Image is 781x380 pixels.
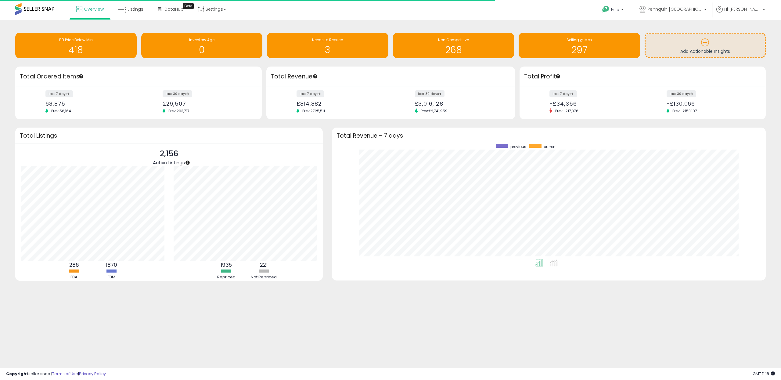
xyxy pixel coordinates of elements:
[510,144,526,149] span: previous
[153,148,185,160] p: 2,156
[312,74,318,79] div: Tooltip anchor
[567,37,592,42] span: Selling @ Max
[549,90,577,97] label: last 7 days
[45,100,134,107] div: 63,875
[144,45,260,55] h1: 0
[415,100,504,107] div: £3,016,128
[56,274,92,280] div: FBA
[396,45,511,55] h1: 268
[602,5,610,13] i: Get Help
[189,37,214,42] span: Inventory Age
[183,3,194,9] div: Tooltip anchor
[611,7,619,12] span: Help
[165,108,193,114] span: Prev: 203,717
[647,6,702,12] span: Pennguin [GEOGRAPHIC_DATA]
[78,74,84,79] div: Tooltip anchor
[297,90,324,97] label: last 7 days
[128,6,143,12] span: Listings
[716,6,765,20] a: Hi [PERSON_NAME]
[271,72,510,81] h3: Total Revenue
[724,6,761,12] span: Hi [PERSON_NAME]
[312,37,343,42] span: Needs to Reprice
[438,37,469,42] span: Non Competitive
[519,33,640,58] a: Selling @ Max 297
[522,45,637,55] h1: 297
[246,274,282,280] div: Not Repriced
[260,261,268,269] b: 221
[164,6,184,12] span: DataHub
[84,6,104,12] span: Overview
[667,90,696,97] label: last 30 days
[69,261,79,269] b: 286
[270,45,385,55] h1: 3
[163,90,192,97] label: last 30 days
[59,37,93,42] span: BB Price Below Min
[337,133,761,138] h3: Total Revenue - 7 days
[18,45,134,55] h1: 418
[646,34,765,57] a: Add Actionable Insights
[93,274,130,280] div: FBM
[45,90,73,97] label: last 7 days
[555,74,561,79] div: Tooltip anchor
[297,100,386,107] div: £814,882
[141,33,263,58] a: Inventory Age 0
[669,108,700,114] span: Prev: -£153,107
[549,100,638,107] div: -£34,356
[20,72,257,81] h3: Total Ordered Items
[544,144,557,149] span: current
[163,100,251,107] div: 229,507
[524,72,761,81] h3: Total Profit
[667,100,755,107] div: -£130,066
[221,261,232,269] b: 1935
[299,108,328,114] span: Prev: £725,511
[48,108,74,114] span: Prev: 56,164
[597,1,630,20] a: Help
[185,160,190,165] div: Tooltip anchor
[208,274,245,280] div: Repriced
[106,261,117,269] b: 1870
[15,33,137,58] a: BB Price Below Min 418
[153,159,185,166] span: Active Listings
[20,133,318,138] h3: Total Listings
[267,33,388,58] a: Needs to Reprice 3
[552,108,581,114] span: Prev: -£17,376
[393,33,514,58] a: Non Competitive 268
[680,48,730,54] span: Add Actionable Insights
[415,90,444,97] label: last 30 days
[418,108,451,114] span: Prev: £2,741,959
